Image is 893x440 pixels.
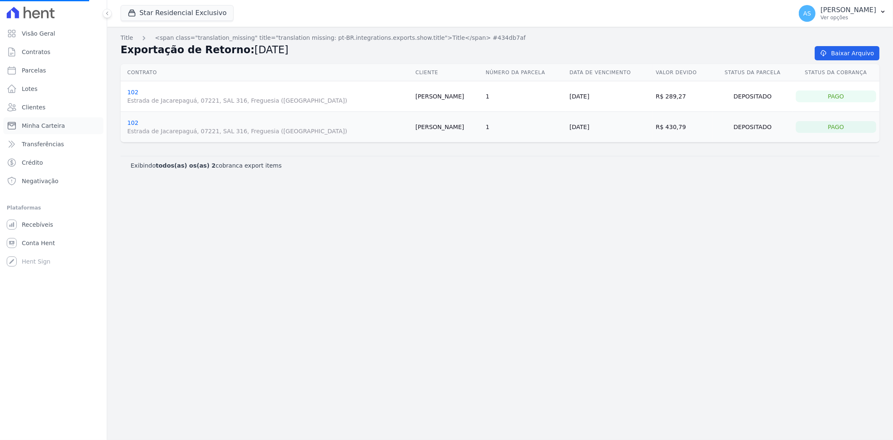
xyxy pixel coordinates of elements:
div: Depositado [716,91,789,102]
div: Depositado [716,121,789,133]
h2: Exportação de Retorno: [121,42,801,57]
a: Title [121,34,133,42]
div: Plataformas [7,203,100,213]
th: Número da Parcela [482,64,566,81]
th: Contrato [121,64,412,81]
span: Transferências [22,140,64,148]
span: Estrada de Jacarepaguá, 07221, SAL 316, Freguesia ([GEOGRAPHIC_DATA]) [127,127,409,135]
a: Visão Geral [3,25,103,42]
a: Conta Hent [3,235,103,251]
th: Valor devido [653,64,713,81]
div: Pago [796,91,876,102]
span: Recebíveis [22,220,53,229]
button: Star Residencial Exclusivo [121,5,234,21]
th: Status da Cobrança [793,64,880,81]
b: todos(as) os(as) 2 [156,162,216,169]
span: Negativação [22,177,59,185]
th: Status da Parcela [713,64,793,81]
th: Cliente [412,64,482,81]
span: Crédito [22,158,43,167]
button: AS [PERSON_NAME] Ver opções [792,2,893,25]
span: Minha Carteira [22,122,65,130]
td: [PERSON_NAME] [412,81,482,112]
a: Crédito [3,154,103,171]
span: Estrada de Jacarepaguá, 07221, SAL 316, Freguesia ([GEOGRAPHIC_DATA]) [127,96,409,105]
span: AS [803,10,811,16]
a: Lotes [3,80,103,97]
span: Clientes [22,103,45,111]
td: 1 [482,112,566,142]
p: [PERSON_NAME] [821,6,876,14]
span: Lotes [22,85,38,93]
span: Parcelas [22,66,46,75]
a: Transferências [3,136,103,153]
td: R$ 430,79 [653,112,713,142]
a: Recebíveis [3,216,103,233]
a: Negativação [3,173,103,189]
td: [PERSON_NAME] [412,112,482,142]
th: Data de Vencimento [566,64,652,81]
p: Exibindo cobranca export items [131,161,282,170]
span: Visão Geral [22,29,55,38]
td: R$ 289,27 [653,81,713,112]
span: Conta Hent [22,239,55,247]
a: Minha Carteira [3,117,103,134]
div: Pago [796,121,876,133]
a: Parcelas [3,62,103,79]
a: Contratos [3,44,103,60]
a: Baixar Arquivo [815,46,880,60]
span: [DATE] [255,44,288,56]
td: 1 [482,81,566,112]
a: 102Estrada de Jacarepaguá, 07221, SAL 316, Freguesia ([GEOGRAPHIC_DATA]) [127,119,409,135]
span: translation missing: pt-BR.integrations.exports.index.title [121,34,133,41]
p: Ver opções [821,14,876,21]
a: Clientes [3,99,103,116]
td: [DATE] [566,112,652,142]
a: <span class="translation_missing" title="translation missing: pt-BR.integrations.exports.show.tit... [155,34,526,42]
td: [DATE] [566,81,652,112]
span: Contratos [22,48,50,56]
nav: Breadcrumb [121,34,880,42]
a: 102Estrada de Jacarepaguá, 07221, SAL 316, Freguesia ([GEOGRAPHIC_DATA]) [127,89,409,105]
